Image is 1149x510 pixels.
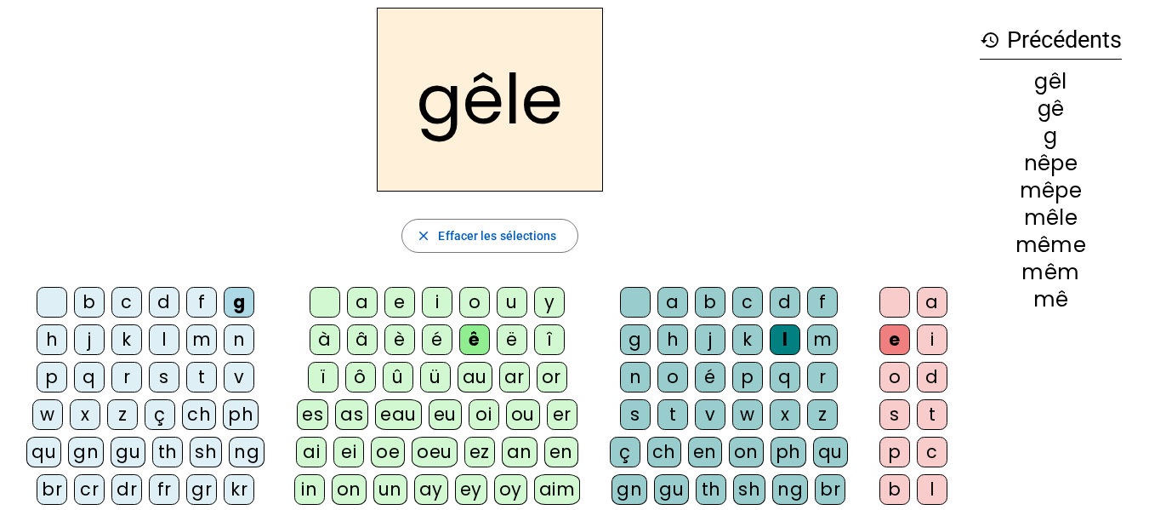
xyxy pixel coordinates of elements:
div: ç [145,399,175,430]
div: c [732,287,763,318]
div: gr [186,474,217,505]
div: a [347,287,378,318]
div: th [152,437,183,467]
div: s [879,399,910,430]
div: e [879,324,910,355]
div: ê [459,324,490,355]
div: ph [223,399,259,430]
div: f [186,287,217,318]
div: p [732,362,763,393]
div: en [688,437,722,467]
div: nêpe [980,153,1122,174]
div: a [657,287,688,318]
div: ü [420,362,451,393]
div: s [149,362,179,393]
div: q [770,362,800,393]
div: d [770,287,800,318]
div: ç [610,437,640,467]
div: ch [647,437,681,467]
div: oy [494,474,527,505]
div: n [224,324,254,355]
div: x [70,399,100,430]
div: d [149,287,179,318]
div: r [111,362,142,393]
div: j [74,324,105,355]
div: au [458,362,492,393]
div: c [111,287,142,318]
div: w [732,399,763,430]
div: j [695,324,725,355]
div: t [917,399,947,430]
div: é [422,324,452,355]
div: ai [296,437,327,467]
div: v [224,362,254,393]
div: e [384,287,415,318]
div: gn [611,474,647,505]
div: ey [455,474,487,505]
div: g [620,324,651,355]
div: b [74,287,105,318]
button: Effacer les sélections [401,219,577,253]
div: c [917,437,947,467]
div: un [373,474,407,505]
div: k [732,324,763,355]
div: gu [111,437,145,467]
div: ar [499,362,530,393]
div: u [497,287,527,318]
div: l [149,324,179,355]
div: p [37,362,67,393]
div: mêm [980,262,1122,283]
div: p [879,437,910,467]
div: or [537,362,567,393]
div: th [696,474,726,505]
div: l [770,324,800,355]
div: cr [74,474,105,505]
div: sh [190,437,222,467]
div: eu [429,399,462,430]
mat-icon: close [416,228,431,244]
div: qu [813,437,848,467]
div: q [74,362,105,393]
div: aim [534,474,581,505]
div: â [347,324,378,355]
div: î [534,324,565,355]
div: a [917,287,947,318]
div: gê [980,99,1122,119]
div: gêl [980,72,1122,92]
div: in [294,474,325,505]
h2: gêle [377,8,603,192]
div: mêle [980,208,1122,228]
div: û [383,362,413,393]
div: m [186,324,217,355]
div: br [37,474,67,505]
div: kr [224,474,254,505]
div: oe [371,437,405,467]
div: br [815,474,845,505]
div: i [917,324,947,355]
div: as [335,399,368,430]
div: gn [68,437,104,467]
div: n [620,362,651,393]
div: t [657,399,688,430]
h3: Précédents [980,21,1122,60]
div: o [459,287,490,318]
div: m [807,324,838,355]
div: l [917,474,947,505]
div: t [186,362,217,393]
div: d [917,362,947,393]
div: v [695,399,725,430]
div: b [695,287,725,318]
div: y [534,287,565,318]
div: ei [333,437,364,467]
div: même [980,235,1122,255]
div: ph [771,437,806,467]
div: oeu [412,437,458,467]
div: f [807,287,838,318]
div: qu [26,437,61,467]
div: b [879,474,910,505]
div: dr [111,474,142,505]
div: ë [497,324,527,355]
div: s [620,399,651,430]
div: x [770,399,800,430]
div: è [384,324,415,355]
